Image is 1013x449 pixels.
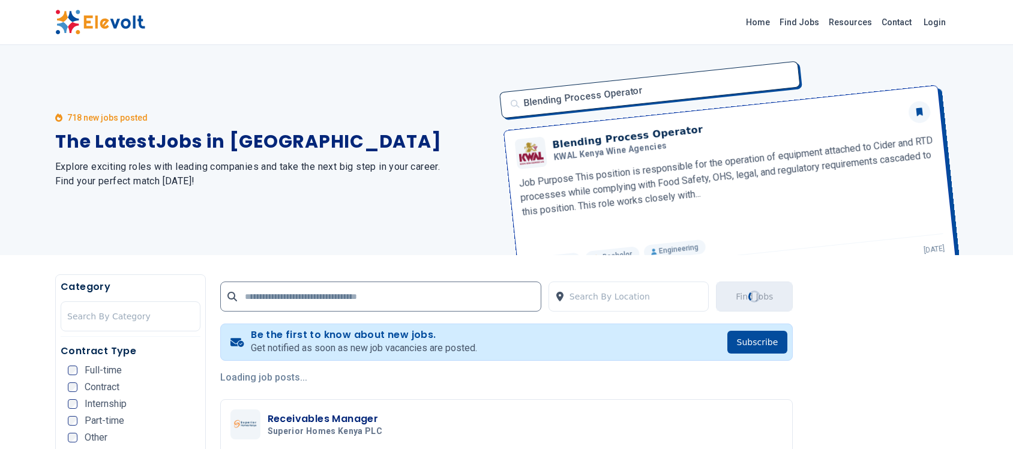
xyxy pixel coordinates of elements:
[251,341,477,355] p: Get notified as soon as new job vacancies are posted.
[85,433,107,442] span: Other
[85,399,127,409] span: Internship
[233,420,257,429] img: Superior Homes Kenya PLC
[68,433,77,442] input: Other
[251,329,477,341] h4: Be the first to know about new jobs.
[85,416,124,426] span: Part-time
[877,13,916,32] a: Contact
[824,13,877,32] a: Resources
[727,331,788,354] button: Subscribe
[61,280,200,294] h5: Category
[55,131,492,152] h1: The Latest Jobs in [GEOGRAPHIC_DATA]
[68,382,77,392] input: Contract
[220,370,793,385] p: Loading job posts...
[748,289,762,303] div: Loading...
[85,366,122,375] span: Full-time
[268,412,387,426] h3: Receivables Manager
[68,366,77,375] input: Full-time
[67,112,148,124] p: 718 new jobs posted
[953,391,1013,449] iframe: Chat Widget
[775,13,824,32] a: Find Jobs
[268,426,382,437] span: Superior Homes Kenya PLC
[85,382,119,392] span: Contract
[68,399,77,409] input: Internship
[916,10,953,34] a: Login
[741,13,775,32] a: Home
[55,160,492,188] h2: Explore exciting roles with leading companies and take the next big step in your career. Find you...
[68,416,77,426] input: Part-time
[61,344,200,358] h5: Contract Type
[55,10,145,35] img: Elevolt
[716,282,793,312] button: Find JobsLoading...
